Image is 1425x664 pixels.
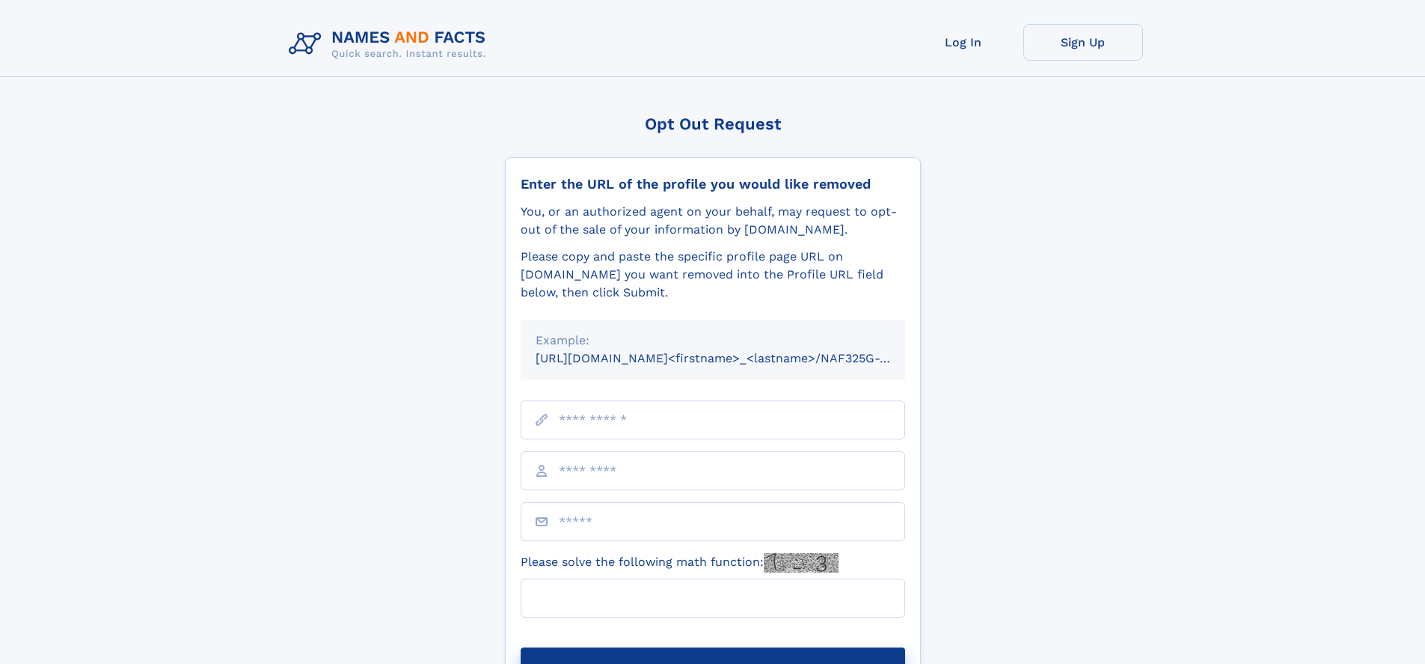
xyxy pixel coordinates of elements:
[536,351,934,365] small: [URL][DOMAIN_NAME]<firstname>_<lastname>/NAF325G-xxxxxxxx
[521,248,905,302] div: Please copy and paste the specific profile page URL on [DOMAIN_NAME] you want removed into the Pr...
[1023,24,1143,61] a: Sign Up
[904,24,1023,61] a: Log In
[283,24,498,64] img: Logo Names and Facts
[521,176,905,192] div: Enter the URL of the profile you would like removed
[505,115,921,133] div: Opt Out Request
[521,553,839,573] label: Please solve the following math function:
[521,203,905,239] div: You, or an authorized agent on your behalf, may request to opt-out of the sale of your informatio...
[536,332,890,350] div: Example:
